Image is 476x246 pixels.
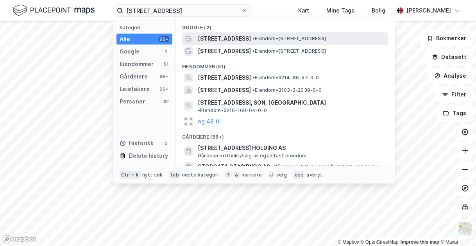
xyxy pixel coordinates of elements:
span: • [252,75,255,80]
div: velg [276,172,287,178]
div: Eiendommer (51) [176,57,395,71]
div: 82 [163,98,169,105]
div: 2 [163,48,169,55]
button: Filter [435,87,473,102]
button: Bokmerker [420,30,473,46]
div: Mine Tags [326,6,354,15]
div: 0 [163,140,169,146]
iframe: Chat Widget [437,209,476,246]
span: Eiendom • [STREET_ADDRESS] [252,48,326,54]
div: Kategori [120,25,172,30]
input: Søk på adresse, matrikkel, gårdeiere, leietakere eller personer [123,5,241,16]
span: • [252,87,255,93]
div: Delete history [129,151,168,160]
button: og 48 til [198,117,221,126]
div: Kart [298,6,309,15]
span: [STREET_ADDRESS] [198,46,251,56]
div: Alle [120,34,130,44]
a: Mapbox [338,239,359,245]
span: • [272,164,274,169]
div: tab [169,171,181,179]
span: Eiendom • 3216-160-64-0-0 [198,107,267,114]
div: 99+ [158,86,169,92]
a: Improve this map [401,239,439,245]
a: Mapbox homepage [2,235,37,244]
span: [STREET_ADDRESS] [198,73,251,82]
div: Gårdeiere [120,72,148,81]
div: Ctrl + k [120,171,141,179]
button: Datasett [425,49,473,65]
button: Analyse [428,68,473,84]
div: Historikk [120,139,154,148]
span: Eiendom • 3103-2-2039-0-0 [252,87,322,93]
div: Kontrollprogram for chat [437,209,476,246]
span: STORGATA 37 NYBYGG AS [198,162,270,171]
div: Bolig [372,6,385,15]
span: Eiendom • [STREET_ADDRESS] [252,36,326,42]
div: [PERSON_NAME] [406,6,451,15]
span: • [252,48,255,54]
div: Google (2) [176,18,395,32]
div: nytt søk [142,172,163,178]
span: [STREET_ADDRESS] [198,86,251,95]
div: 51 [163,61,169,67]
div: Gårdeiere (99+) [176,128,395,142]
div: 99+ [158,36,169,42]
span: [STREET_ADDRESS] HOLDING AS [198,143,385,153]
div: Eiendommer [120,59,154,69]
span: • [198,107,200,113]
span: [STREET_ADDRESS] [198,34,251,43]
span: • [252,36,255,41]
div: neste kategori [182,172,219,178]
div: markere [242,172,262,178]
div: Leietakere [120,84,150,94]
div: 99+ [158,73,169,80]
div: Google [120,47,140,56]
div: Personer [120,97,145,106]
div: esc [293,171,305,179]
img: logo.f888ab2527a4732fd821a326f86c7f29.svg [13,4,95,17]
span: Gårdeiere • Utvikl./salg av egen fast eiendom [198,153,307,159]
span: [STREET_ADDRESS], SON, [GEOGRAPHIC_DATA] [198,98,326,107]
a: OpenStreetMap [361,239,399,245]
span: Gårdeiere • Utl. av egen/leid fast eiendom el. [272,164,382,170]
button: Tags [437,105,473,121]
span: Eiendom • 3214-86-57-0-0 [252,75,319,81]
div: avbryt [306,172,322,178]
